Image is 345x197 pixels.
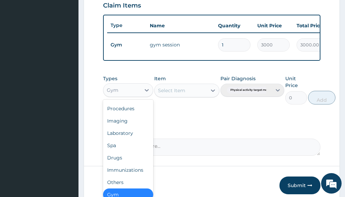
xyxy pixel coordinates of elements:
label: Pair Diagnosis [220,75,256,82]
td: gym session [146,38,215,52]
h3: Claim Items [103,2,141,10]
th: Quantity [215,19,254,32]
div: Laboratory [103,127,153,139]
th: Total Price [293,19,332,32]
div: Gym [107,87,118,94]
button: Submit [279,177,320,194]
th: Unit Price [254,19,293,32]
th: Type [107,19,146,32]
td: Gym [107,39,146,51]
label: Types [103,76,117,82]
div: Spa [103,139,153,152]
label: Comment [103,129,320,135]
div: Immunizations [103,164,153,176]
label: Item [154,75,166,82]
div: Imaging [103,115,153,127]
span: We're online! [40,56,94,125]
div: Procedures [103,102,153,115]
textarea: Type your message and hit 'Enter' [3,127,130,151]
label: Unit Price [285,75,307,89]
div: Minimize live chat window [112,3,128,20]
th: Name [146,19,215,32]
div: Chat with us now [35,38,115,47]
div: Others [103,176,153,188]
div: Select Item [158,87,185,94]
button: Add [308,91,335,104]
div: Drugs [103,152,153,164]
img: d_794563401_company_1708531726252_794563401 [13,34,28,51]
